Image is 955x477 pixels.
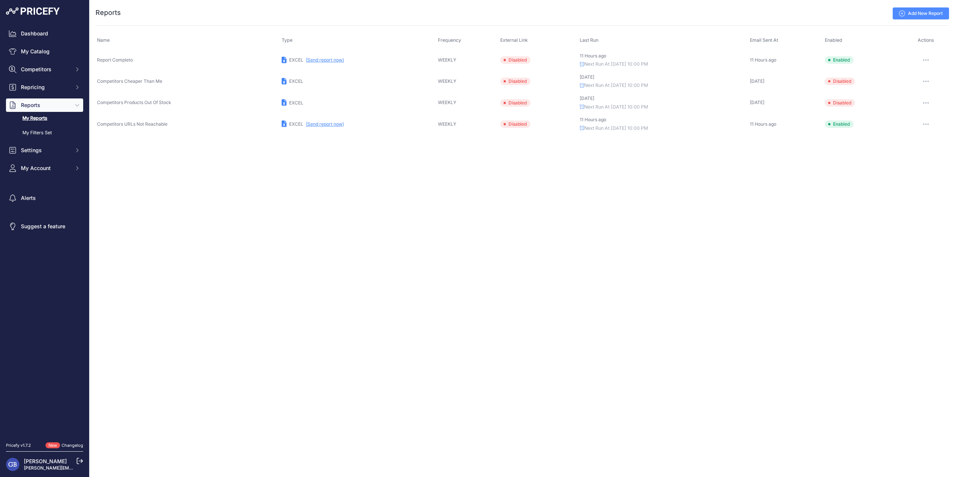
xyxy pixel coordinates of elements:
[46,442,60,449] span: New
[289,57,303,63] span: EXCEL
[918,37,934,43] span: Actions
[21,84,70,91] span: Repricing
[6,81,83,94] button: Repricing
[97,37,110,43] span: Name
[6,144,83,157] button: Settings
[825,37,842,43] span: Enabled
[95,7,121,18] h2: Reports
[6,220,83,233] a: Suggest a feature
[6,7,60,15] img: Pricefy Logo
[6,98,83,112] button: Reports
[500,37,528,43] span: External Link
[21,66,70,73] span: Competitors
[500,120,530,128] span: Disabled
[97,100,171,105] span: Competitors Products Out Of Stock
[580,37,598,43] span: Last Run
[97,57,133,63] span: Report Completo
[750,78,764,84] span: [DATE]
[500,78,530,85] span: Disabled
[21,147,70,154] span: Settings
[825,56,854,64] span: Enabled
[6,27,83,433] nav: Sidebar
[825,120,854,128] span: Enabled
[438,100,456,105] span: WEEKLY
[825,99,855,107] span: Disabled
[893,7,949,19] a: Add New Report
[306,57,344,63] button: (Send report now)
[6,191,83,205] a: Alerts
[438,37,461,43] span: Frequency
[825,78,855,85] span: Disabled
[6,45,83,58] a: My Catalog
[500,56,530,64] span: Disabled
[580,74,594,80] span: [DATE]
[438,121,456,127] span: WEEKLY
[580,125,747,132] p: Next Run At [DATE] 10:00 PM
[6,126,83,139] a: My Filters Set
[580,117,606,122] span: 11 Hours ago
[580,82,747,89] p: Next Run At [DATE] 10:00 PM
[750,121,776,127] span: 11 Hours ago
[580,104,747,111] p: Next Run At [DATE] 10:00 PM
[6,112,83,125] a: My Reports
[750,57,776,63] span: 11 Hours ago
[21,164,70,172] span: My Account
[580,53,606,59] span: 11 Hours ago
[750,37,778,43] span: Email Sent At
[6,63,83,76] button: Competitors
[289,100,303,106] span: EXCEL
[438,57,456,63] span: WEEKLY
[750,100,764,105] span: [DATE]
[24,465,139,471] a: [PERSON_NAME][EMAIL_ADDRESS][DOMAIN_NAME]
[6,27,83,40] a: Dashboard
[580,95,594,101] span: [DATE]
[6,161,83,175] button: My Account
[97,78,162,84] span: Competitors Cheaper Than Me
[289,78,303,84] span: EXCEL
[6,442,31,449] div: Pricefy v1.7.2
[500,99,530,107] span: Disabled
[282,37,292,43] span: Type
[306,121,344,127] button: (Send report now)
[62,443,83,448] a: Changelog
[97,121,167,127] span: Competitors URLs Not Reachable
[21,101,70,109] span: Reports
[438,78,456,84] span: WEEKLY
[24,458,67,464] a: [PERSON_NAME]
[289,121,303,127] span: EXCEL
[580,61,747,68] p: Next Run At [DATE] 10:00 PM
